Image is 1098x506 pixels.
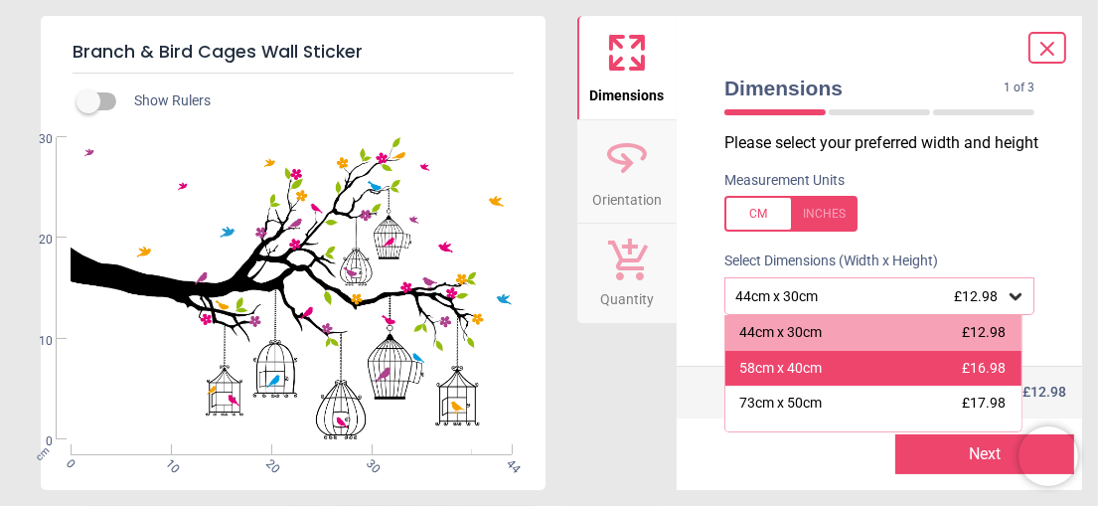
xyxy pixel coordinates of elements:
[262,456,275,469] span: 20
[739,359,822,379] div: 58cm x 40cm
[15,131,53,148] span: 30
[722,383,1066,403] div: Total:
[503,456,516,469] span: 44
[962,360,1006,376] span: £16.98
[724,132,1050,154] p: Please select your preferred width and height
[363,456,376,469] span: 30
[577,224,677,323] button: Quantity
[62,456,75,469] span: 0
[1004,80,1034,96] span: 1 of 3
[162,456,175,469] span: 10
[88,89,546,113] div: Show Rulers
[962,324,1006,340] span: £12.98
[15,433,53,450] span: 0
[1022,383,1066,403] span: £
[577,16,677,119] button: Dimensions
[733,288,1006,305] div: 44cm x 30cm
[724,74,1004,102] span: Dimensions
[708,252,938,271] label: Select Dimensions (Width x Height)
[592,181,662,211] span: Orientation
[577,120,677,224] button: Orientation
[73,32,514,74] h5: Branch & Bird Cages Wall Sticker
[895,434,1074,474] button: Next
[954,288,998,304] span: £12.98
[34,445,52,463] span: cm
[15,232,53,249] span: 20
[590,77,665,106] span: Dimensions
[1030,384,1066,400] span: 12.98
[1019,426,1078,486] iframe: Brevo live chat
[15,333,53,350] span: 10
[739,323,822,343] div: 44cm x 30cm
[600,280,654,310] span: Quantity
[724,171,845,191] label: Measurement Units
